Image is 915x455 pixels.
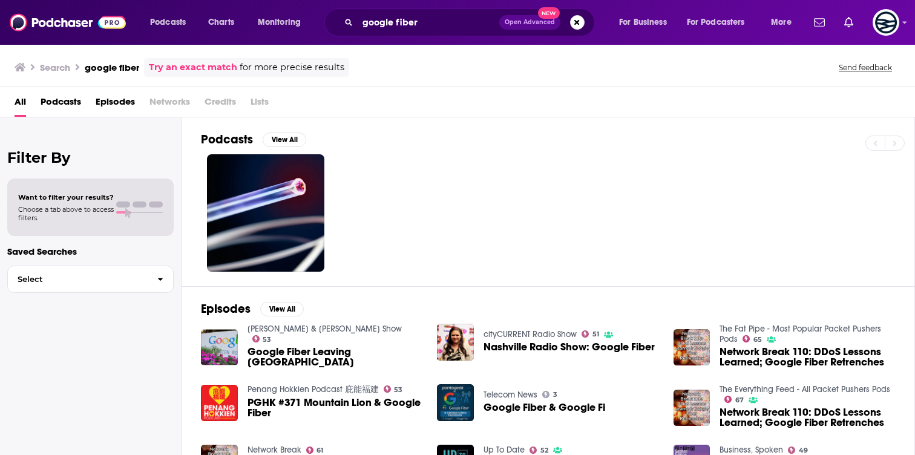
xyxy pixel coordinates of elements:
a: cityCURRENT Radio Show [484,329,577,339]
span: More [771,14,792,31]
a: 61 [306,447,324,454]
span: For Business [619,14,667,31]
a: The Everything Feed - All Packet Pushers Pods [720,384,890,394]
span: 3 [553,392,557,398]
a: Telecom News [484,390,537,400]
a: PGHK #371 Mountain Lion & Google Fiber [248,398,423,418]
span: Credits [205,92,236,117]
h2: Podcasts [201,132,253,147]
span: Monitoring [258,14,301,31]
a: 51 [582,330,599,338]
a: Penang Hokkien Podcast 庇能福建 [248,384,379,394]
span: Google Fiber Leaving [GEOGRAPHIC_DATA] [248,347,423,367]
input: Search podcasts, credits, & more... [358,13,499,32]
span: 65 [753,337,762,342]
a: 52 [530,447,548,454]
img: Nashville Radio Show: Google Fiber [437,324,474,361]
h2: Filter By [7,149,174,166]
a: Show notifications dropdown [809,12,830,33]
span: Want to filter your results? [18,193,114,201]
button: Select [7,266,174,293]
img: Network Break 110: DDoS Lessons Learned; Google Fiber Retrenches [674,329,710,366]
a: Try an exact match [149,61,237,74]
a: Google Fiber & Google Fi [484,402,605,413]
span: Networks [149,92,190,117]
button: View All [263,133,306,147]
a: 65 [743,335,762,342]
span: 51 [592,332,599,337]
span: Logged in as GlobalPrairie [873,9,899,36]
span: Select [8,275,148,283]
button: open menu [249,13,316,32]
span: 67 [735,398,744,403]
span: 52 [540,448,548,453]
a: 67 [724,396,744,403]
button: open menu [679,13,762,32]
img: Network Break 110: DDoS Lessons Learned; Google Fiber Retrenches [674,390,710,427]
a: Business, Spoken [720,445,783,455]
button: Show profile menu [873,9,899,36]
a: 3 [542,391,557,398]
a: Ben Davis & Kelly K Show [248,324,402,334]
a: The Fat Pipe - Most Popular Packet Pushers Pods [720,324,881,344]
a: Podcasts [41,92,81,117]
span: New [538,7,560,19]
h3: google fiber [85,62,139,73]
a: All [15,92,26,117]
span: Charts [208,14,234,31]
a: Network Break 110: DDoS Lessons Learned; Google Fiber Retrenches [720,407,895,428]
button: Send feedback [835,62,896,73]
span: 49 [799,448,808,453]
h2: Episodes [201,301,251,316]
button: Open AdvancedNew [499,15,560,30]
a: Episodes [96,92,135,117]
img: PGHK #371 Mountain Lion & Google Fiber [201,385,238,422]
a: 53 [252,335,272,342]
img: User Profile [873,9,899,36]
button: open menu [762,13,807,32]
span: Open Advanced [505,19,555,25]
button: View All [260,302,304,316]
span: Lists [251,92,269,117]
a: EpisodesView All [201,301,304,316]
span: 53 [263,337,271,342]
img: Google Fiber & Google Fi [437,384,474,421]
span: Choose a tab above to access filters. [18,205,114,222]
a: Network Break 110: DDoS Lessons Learned; Google Fiber Retrenches [720,347,895,367]
a: PodcastsView All [201,132,306,147]
span: 61 [316,448,323,453]
h3: Search [40,62,70,73]
a: Network Break [248,445,301,455]
a: Google Fiber Leaving Louisville [248,347,423,367]
button: open menu [611,13,682,32]
span: for more precise results [240,61,344,74]
div: Search podcasts, credits, & more... [336,8,606,36]
a: Nashville Radio Show: Google Fiber [484,342,655,352]
a: Charts [200,13,241,32]
span: For Podcasters [687,14,745,31]
a: 49 [788,447,808,454]
a: Show notifications dropdown [839,12,858,33]
img: Google Fiber Leaving Louisville [201,329,238,366]
span: 53 [394,387,402,393]
span: Podcasts [150,14,186,31]
button: open menu [142,13,202,32]
p: Saved Searches [7,246,174,257]
img: Podchaser - Follow, Share and Rate Podcasts [10,11,126,34]
a: 53 [384,385,403,393]
a: Up To Date [484,445,525,455]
